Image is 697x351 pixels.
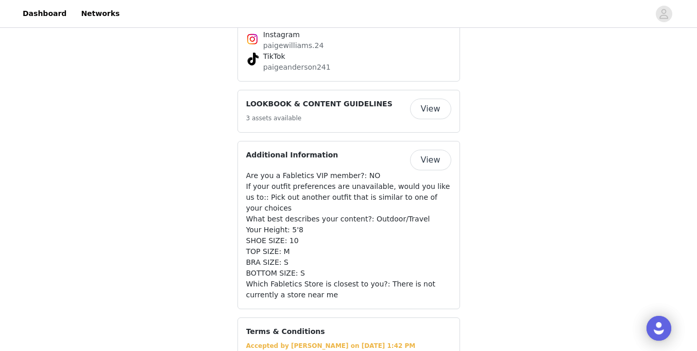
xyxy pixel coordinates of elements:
span: Your Height: 5'8 [246,226,303,234]
div: LOOKBOOK & CONTENT GUIDELINES [237,90,460,133]
span: BRA SIZE: S [246,258,288,266]
img: Instagram Icon [246,33,259,45]
button: View [410,99,451,119]
span: What best describes your content?: Outdoor/Travel [246,215,430,223]
span: SHOE SIZE: 10 [246,236,299,245]
h4: Additional Information [246,150,338,161]
p: paigeanderson241 [263,62,434,73]
div: Accepted by [PERSON_NAME] on [DATE] 1:42 PM [246,341,451,350]
h5: 3 assets available [246,114,393,123]
h4: Instagram [263,29,434,40]
h4: LOOKBOOK & CONTENT GUIDELINES [246,99,393,109]
div: Additional Information [237,141,460,309]
h4: Terms & Conditions [246,326,325,337]
span: BOTTOM SIZE: S [246,269,305,277]
p: paigewilliams.24 [263,40,434,51]
a: Dashboard [16,2,73,25]
span: Which Fabletics Store is closest to you?: There is not currently a store near me [246,280,436,299]
span: Are you a Fabletics VIP member?: NO [246,171,381,180]
div: avatar [659,6,669,22]
span: TOP SIZE: M [246,247,290,256]
span: If your outfit preferences are unavailable, would you like us to:: Pick out another outfit that i... [246,182,450,212]
a: Networks [75,2,126,25]
h4: TikTok [263,51,434,62]
button: View [410,150,451,170]
div: Open Intercom Messenger [647,316,671,341]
